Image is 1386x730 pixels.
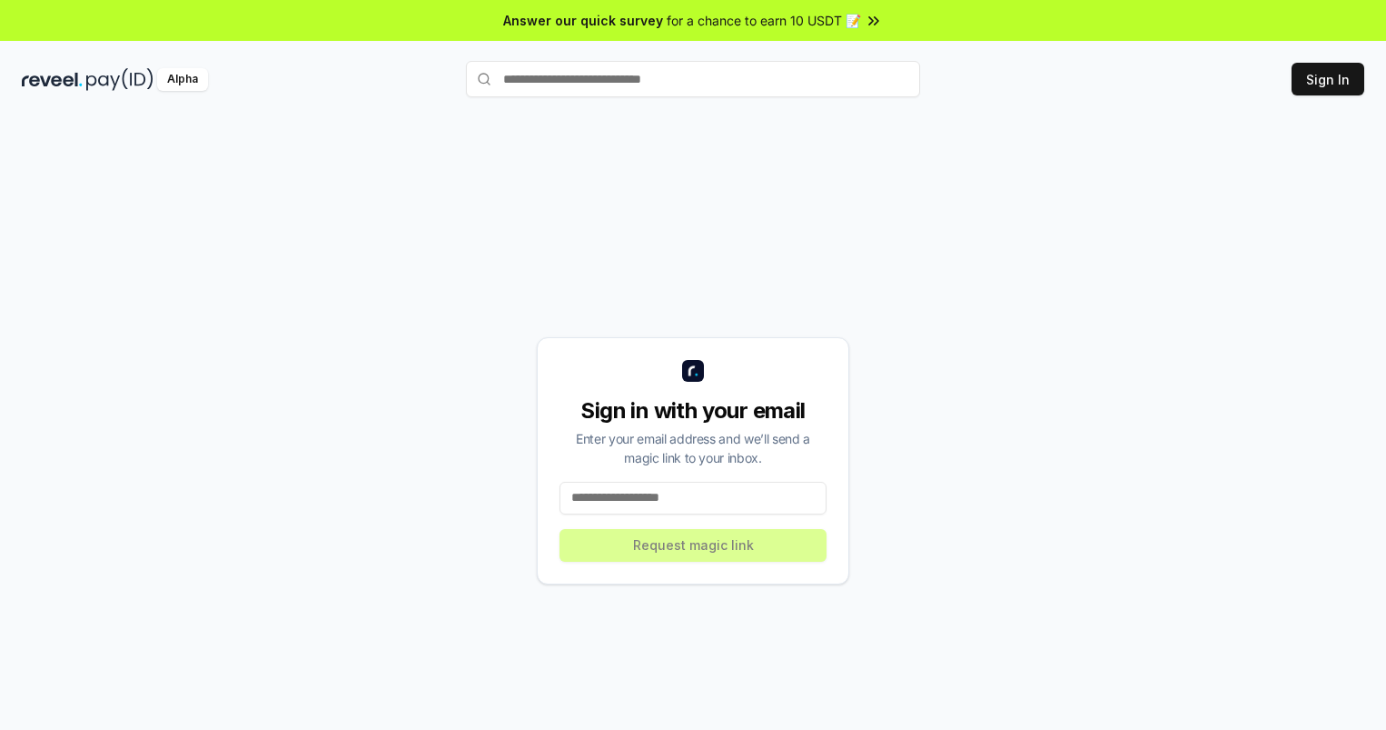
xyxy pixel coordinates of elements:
div: Sign in with your email [559,396,827,425]
img: logo_small [682,360,704,382]
span: Answer our quick survey [503,11,663,30]
span: for a chance to earn 10 USDT 📝 [667,11,861,30]
img: pay_id [86,68,153,91]
div: Alpha [157,68,208,91]
img: reveel_dark [22,68,83,91]
div: Enter your email address and we’ll send a magic link to your inbox. [559,429,827,467]
button: Sign In [1292,63,1364,95]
